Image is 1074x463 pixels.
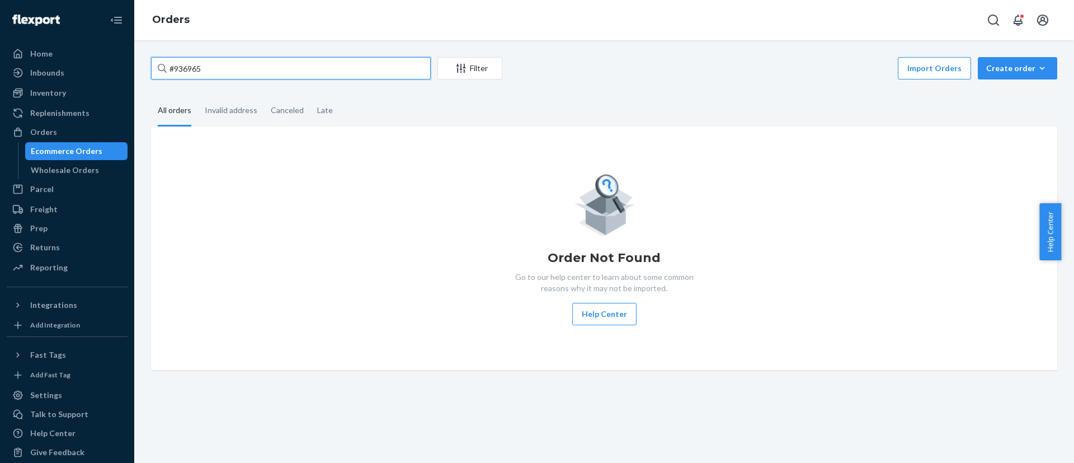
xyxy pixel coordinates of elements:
a: Wholesale Orders [25,161,128,179]
a: Inventory [7,84,128,102]
div: Replenishments [30,107,89,119]
div: Home [30,48,53,59]
img: Empty list [574,171,635,236]
div: Inbounds [30,67,64,78]
div: Give Feedback [30,447,84,458]
a: Returns [7,238,128,256]
ol: breadcrumbs [143,4,199,36]
button: Give Feedback [7,443,128,461]
button: Integrations [7,296,128,314]
div: Help Center [30,428,76,439]
div: Fast Tags [30,349,66,361]
div: Wholesale Orders [31,165,99,176]
div: Inventory [30,87,66,99]
a: Add Fast Tag [7,368,128,382]
div: Add Integration [30,320,80,330]
a: Talk to Support [7,405,128,423]
div: Ecommerce Orders [31,146,102,157]
a: Prep [7,219,128,237]
a: Orders [7,123,128,141]
div: Talk to Support [30,409,88,420]
button: Open notifications [1007,9,1029,31]
div: Settings [30,390,62,401]
input: Search orders [151,57,431,79]
div: Reporting [30,262,68,273]
a: Home [7,45,128,63]
button: Help Center [1039,203,1061,260]
div: Filter [438,63,502,74]
div: Create order [986,63,1049,74]
button: Fast Tags [7,346,128,364]
div: All orders [158,96,191,127]
div: Integrations [30,300,77,311]
button: Open account menu [1031,9,1054,31]
button: Import Orders [898,57,971,79]
button: Create order [978,57,1057,79]
a: Reporting [7,259,128,277]
div: Orders [30,127,57,138]
a: Help Center [7,424,128,442]
a: Settings [7,386,128,404]
button: Filter [437,57,502,79]
a: Inbounds [7,64,128,82]
a: Ecommerce Orders [25,142,128,160]
div: Add Fast Tag [30,370,70,380]
a: Freight [7,200,128,218]
div: Parcel [30,184,54,195]
a: Orders [152,13,190,26]
div: Late [317,96,333,125]
h1: Order Not Found [548,249,661,267]
div: Returns [30,242,60,253]
img: Flexport logo [12,15,60,26]
div: Canceled [271,96,304,125]
a: Parcel [7,180,128,198]
div: Invalid address [205,96,257,125]
a: Add Integration [7,319,128,332]
div: Freight [30,204,58,215]
button: Close Navigation [105,9,128,31]
a: Replenishments [7,104,128,122]
button: Open Search Box [982,9,1005,31]
div: Prep [30,223,48,234]
p: Go to our help center to learn about some common reasons why it may not be imported. [506,272,702,294]
button: Help Center [572,303,637,325]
